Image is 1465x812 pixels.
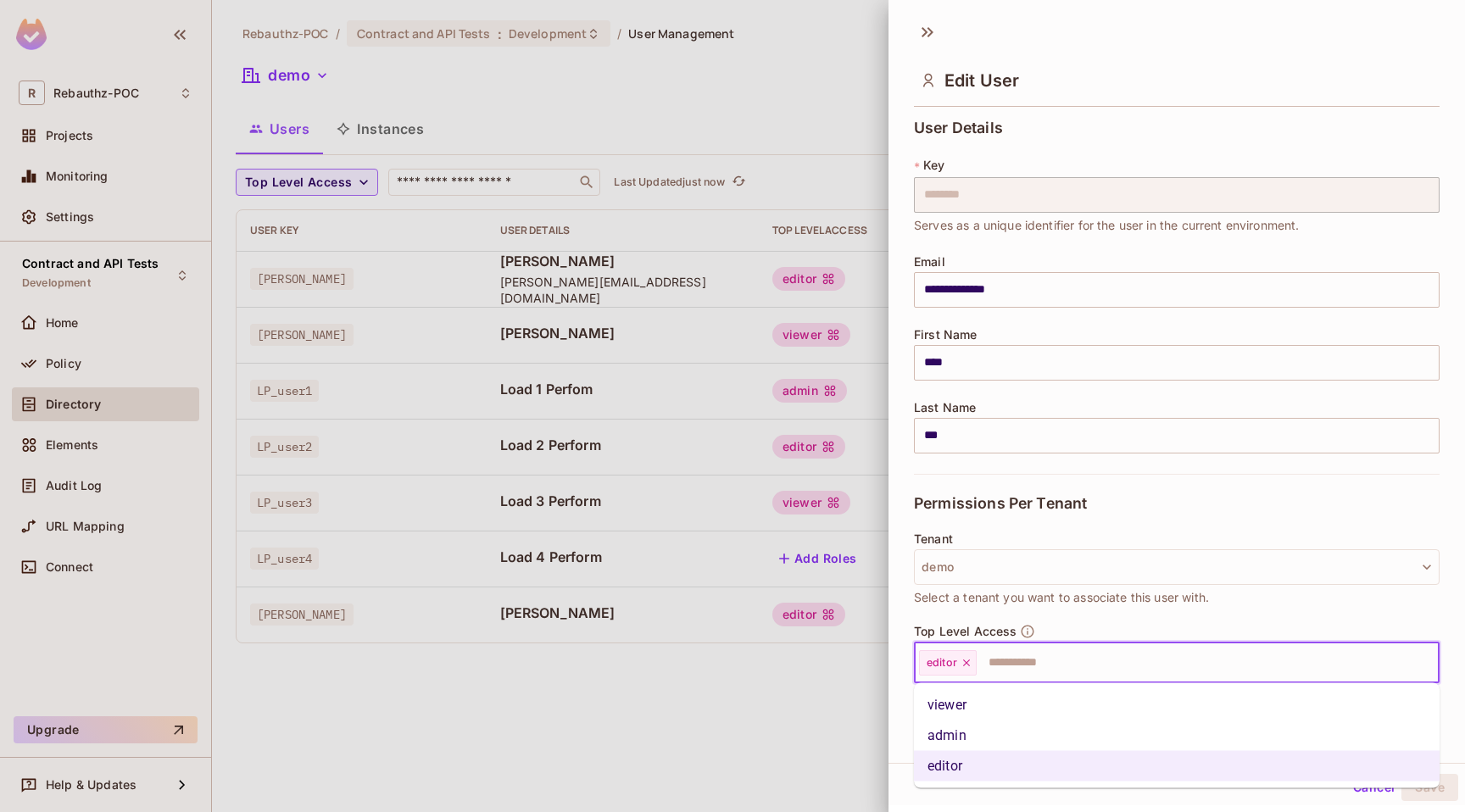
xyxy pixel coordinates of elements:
span: Select a tenant you want to associate this user with. [914,588,1209,607]
li: viewer [914,690,1440,720]
li: editor [914,751,1440,781]
span: Tenant [914,532,953,546]
span: Edit User [944,70,1019,91]
span: Last Name [914,401,976,414]
button: demo [914,549,1440,585]
span: Serves as a unique identifier for the user in the current environment. [914,216,1300,235]
span: First Name [914,328,978,342]
button: Close [1430,660,1434,664]
span: Key [923,159,944,172]
span: User Details [914,120,1003,136]
div: editor [919,650,977,676]
span: Top Level Access [914,625,1017,638]
li: admin [914,720,1440,751]
span: Email [914,255,945,269]
span: editor [927,656,957,670]
span: Permissions Per Tenant [914,495,1087,512]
